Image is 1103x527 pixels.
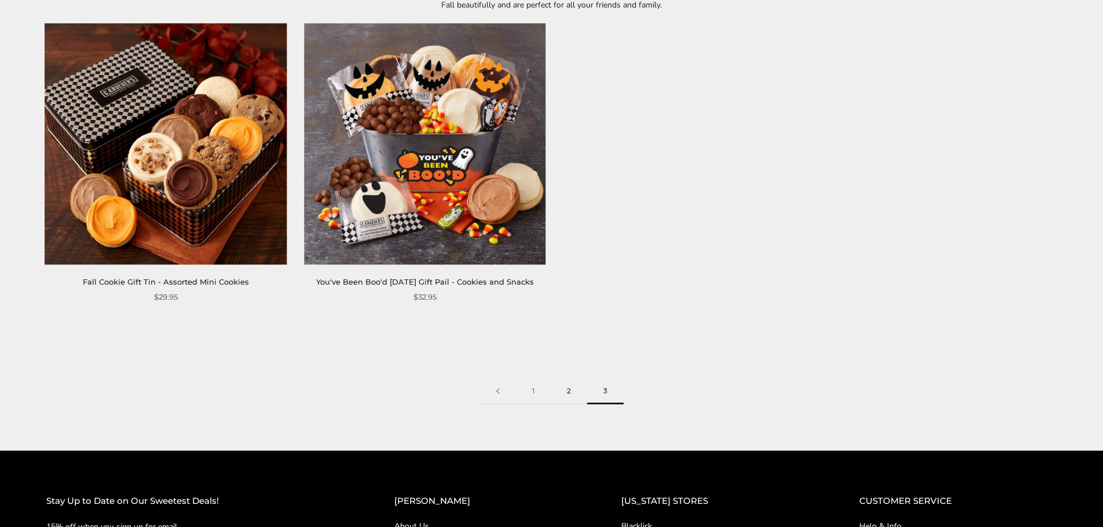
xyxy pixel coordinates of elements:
[9,483,120,518] iframe: Sign Up via Text for Offers
[587,378,624,404] span: 3
[45,23,287,264] img: Fall Cookie Gift Tin - Assorted Mini Cookies
[316,277,534,286] a: You've Been Boo'd [DATE] Gift Pail - Cookies and Snacks
[83,277,249,286] a: Fall Cookie Gift Tin - Assorted Mini Cookies
[859,494,1057,508] h2: CUSTOMER SERVICE
[621,494,813,508] h2: [US_STATE] STORES
[394,494,575,508] h2: [PERSON_NAME]
[551,378,587,404] a: 2
[154,291,178,303] span: $29.95
[480,378,516,404] a: Previous page
[304,23,545,264] img: You've Been Boo'd Halloween Gift Pail - Cookies and Snacks
[413,291,437,303] span: $32.95
[516,378,551,404] a: 1
[46,494,348,508] h2: Stay Up to Date on Our Sweetest Deals!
